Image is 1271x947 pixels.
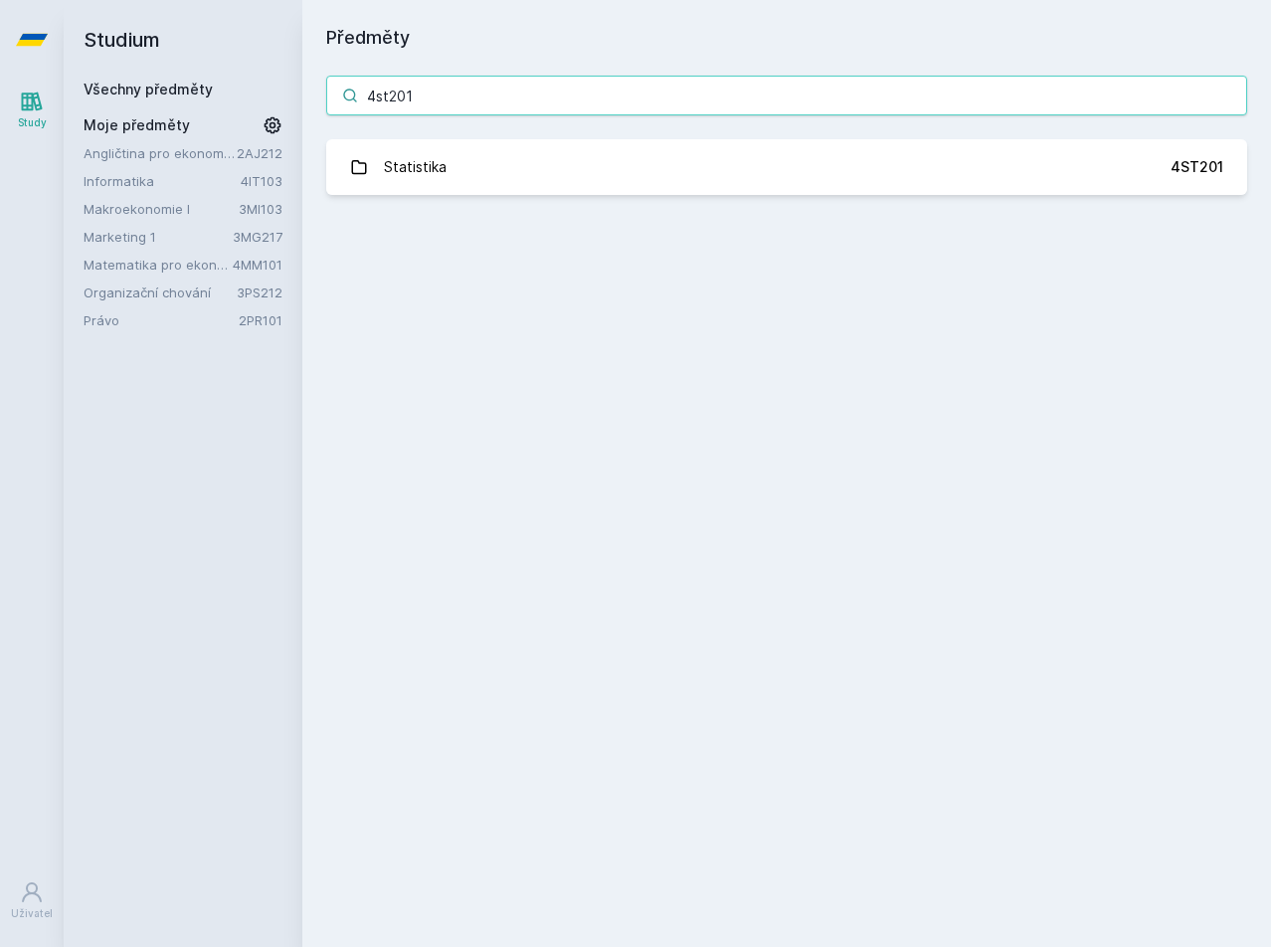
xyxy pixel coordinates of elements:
[84,310,239,330] a: Právo
[326,24,1247,52] h1: Předměty
[1171,157,1223,177] div: 4ST201
[18,115,47,130] div: Study
[241,173,282,189] a: 4IT103
[237,145,282,161] a: 2AJ212
[326,76,1247,115] input: Název nebo ident předmětu…
[384,147,447,187] div: Statistika
[11,906,53,921] div: Uživatel
[84,171,241,191] a: Informatika
[84,143,237,163] a: Angličtina pro ekonomická studia 2 (B2/C1)
[326,139,1247,195] a: Statistika 4ST201
[233,257,282,273] a: 4MM101
[84,227,233,247] a: Marketing 1
[4,870,60,931] a: Uživatel
[84,115,190,135] span: Moje předměty
[84,81,213,97] a: Všechny předměty
[237,284,282,300] a: 3PS212
[233,229,282,245] a: 3MG217
[84,283,237,302] a: Organizační chování
[239,312,282,328] a: 2PR101
[4,80,60,140] a: Study
[84,255,233,275] a: Matematika pro ekonomy
[84,199,239,219] a: Makroekonomie I
[239,201,282,217] a: 3MI103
